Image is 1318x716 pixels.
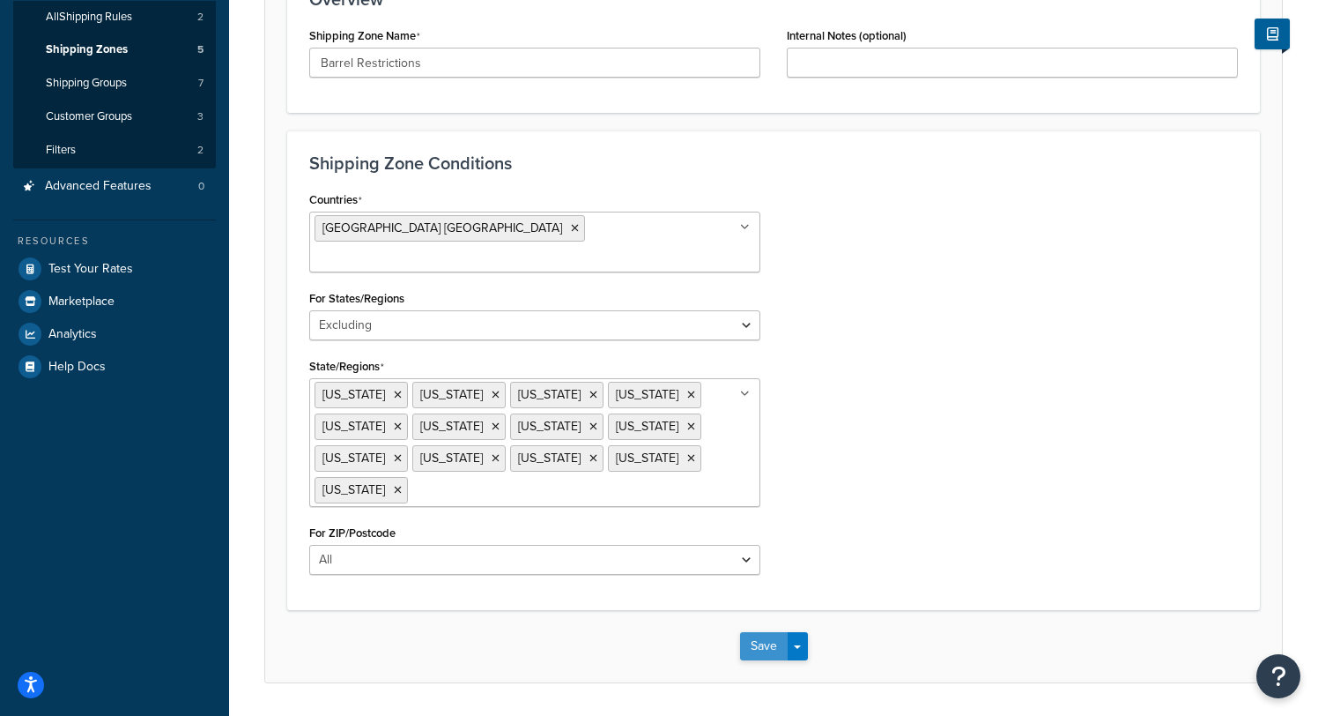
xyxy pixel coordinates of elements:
a: Advanced Features0 [13,170,216,203]
span: 2 [197,143,204,158]
h3: Shipping Zone Conditions [309,153,1238,173]
label: Shipping Zone Name [309,29,420,43]
span: Marketplace [48,295,115,310]
span: Help Docs [48,360,106,375]
label: Countries [309,193,362,207]
a: Shipping Zones5 [13,34,216,66]
span: 5 [197,42,204,57]
span: Shipping Zones [46,42,128,57]
li: Shipping Groups [13,67,216,100]
label: For States/Regions [309,292,404,305]
span: [US_STATE] [420,417,483,436]
a: Marketplace [13,286,216,317]
span: [US_STATE] [322,417,385,436]
span: [US_STATE] [322,449,385,467]
li: Advanced Features [13,170,216,203]
span: [US_STATE] [616,449,678,467]
button: Show Help Docs [1255,19,1290,49]
li: Shipping Zones [13,34,216,66]
span: [US_STATE] [616,417,678,436]
span: [US_STATE] [518,417,581,436]
span: [US_STATE] [518,449,581,467]
a: Filters2 [13,134,216,167]
label: Internal Notes (optional) [787,29,907,42]
a: Help Docs [13,351,216,383]
li: Customer Groups [13,101,216,133]
a: Test Your Rates [13,253,216,285]
a: Analytics [13,318,216,350]
span: Advanced Features [45,179,152,194]
span: Filters [46,143,76,158]
span: [US_STATE] [322,481,385,499]
span: [US_STATE] [420,449,483,467]
span: [US_STATE] [322,385,385,404]
span: [GEOGRAPHIC_DATA] [GEOGRAPHIC_DATA] [322,219,562,237]
label: For ZIP/Postcode [309,526,396,540]
li: Filters [13,134,216,167]
span: [US_STATE] [616,385,678,404]
span: Customer Groups [46,109,132,124]
span: Test Your Rates [48,262,133,277]
div: Resources [13,234,216,249]
button: Open Resource Center [1256,654,1300,698]
span: 2 [197,10,204,25]
span: 0 [198,179,204,194]
span: Shipping Groups [46,76,127,91]
span: 7 [198,76,204,91]
span: [US_STATE] [420,385,483,404]
span: [US_STATE] [518,385,581,404]
a: Customer Groups3 [13,101,216,133]
label: State/Regions [309,360,384,374]
span: Analytics [48,327,97,342]
a: AllShipping Rules2 [13,1,216,34]
button: Save [740,632,788,660]
span: 3 [197,109,204,124]
span: All Shipping Rules [46,10,132,25]
a: Shipping Groups7 [13,67,216,100]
